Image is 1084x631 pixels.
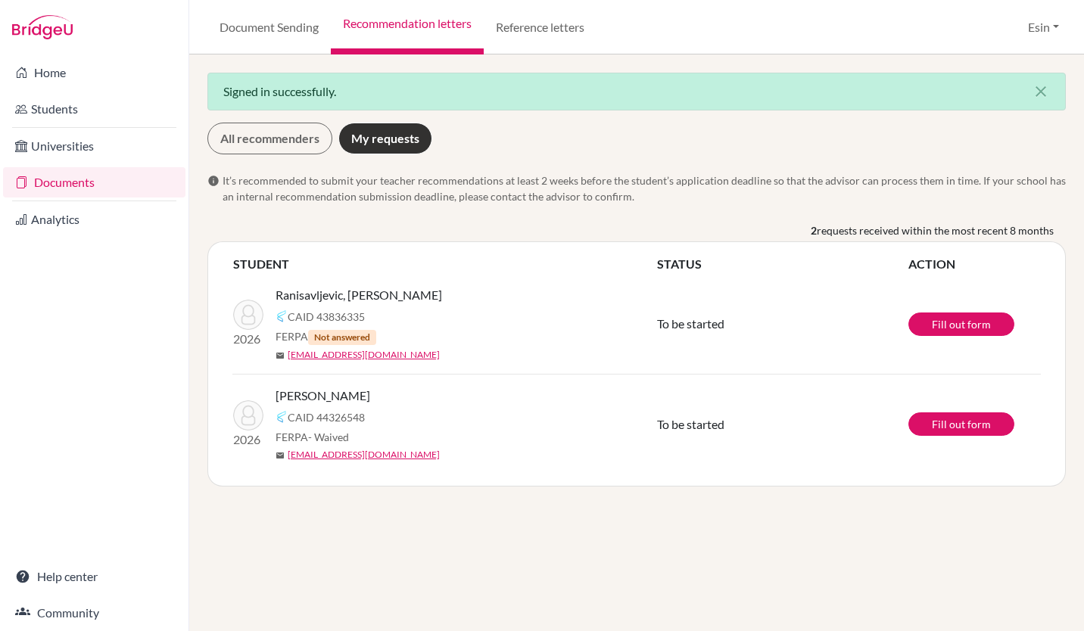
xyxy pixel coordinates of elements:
[207,123,332,154] a: All recommenders
[288,348,440,362] a: [EMAIL_ADDRESS][DOMAIN_NAME]
[288,409,365,425] span: CAID 44326548
[288,309,365,325] span: CAID 43836335
[656,254,908,274] th: STATUS
[207,175,220,187] span: info
[3,58,185,88] a: Home
[817,222,1054,238] span: requests received within the most recent 8 months
[276,351,285,360] span: mail
[908,412,1014,436] a: Fill out form
[232,254,656,274] th: STUDENT
[276,328,376,345] span: FERPA
[1021,13,1066,42] button: Esin
[276,387,370,405] span: [PERSON_NAME]
[308,431,349,443] span: - Waived
[12,15,73,39] img: Bridge-U
[3,131,185,161] a: Universities
[276,286,442,304] span: Ranisavljevic, [PERSON_NAME]
[908,312,1014,336] a: Fill out form
[276,451,285,460] span: mail
[1017,73,1065,110] button: Close
[223,173,1066,204] span: It’s recommended to submit your teacher recommendations at least 2 weeks before the student’s app...
[207,73,1066,110] div: Signed in successfully.
[3,561,185,592] a: Help center
[3,94,185,124] a: Students
[288,448,440,462] a: [EMAIL_ADDRESS][DOMAIN_NAME]
[657,417,724,431] span: To be started
[3,598,185,628] a: Community
[3,204,185,235] a: Analytics
[233,400,263,431] img: Karali, Karina
[908,254,1041,274] th: ACTION
[657,316,724,331] span: To be started
[3,167,185,197] a: Documents
[233,330,263,348] p: 2026
[276,411,288,423] img: Common App logo
[338,123,432,154] a: My requests
[233,431,263,449] p: 2026
[811,222,817,238] b: 2
[233,300,263,330] img: Ranisavljevic, Luka
[308,330,376,345] span: Not answered
[276,429,349,445] span: FERPA
[1032,82,1050,101] i: close
[276,310,288,322] img: Common App logo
